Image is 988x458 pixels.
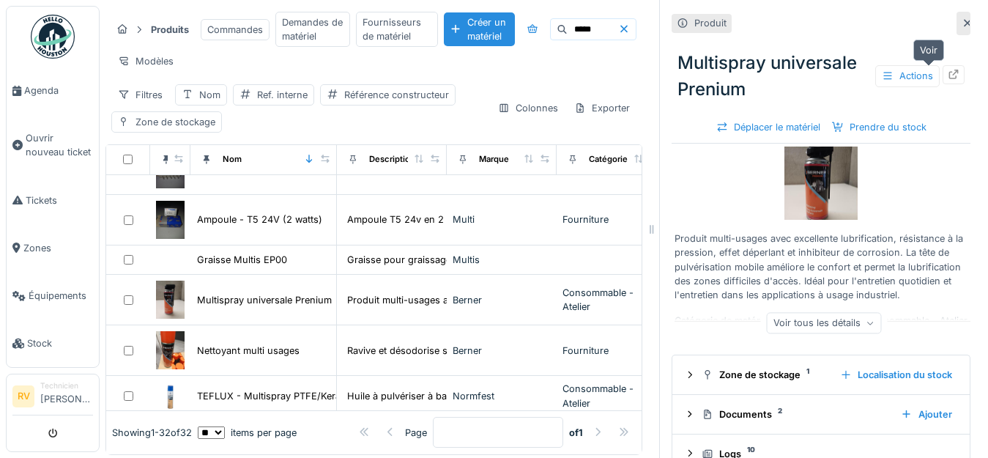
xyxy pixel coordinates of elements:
[26,193,93,207] span: Tickets
[347,344,563,358] div: Ravive et désodorise sans effort les surfaces t...
[562,344,661,358] div: Fourniture
[453,293,551,307] div: Berner
[197,293,332,307] div: Multispray universale Prenium
[7,114,99,176] a: Ouvrir nouveau ticket
[672,44,970,108] div: Multispray universale Prenium
[568,97,636,119] div: Exporter
[135,115,215,129] div: Zone de stockage
[347,253,568,267] div: Graisse pour graissage centralisé porte engin n...
[479,153,509,166] div: Marque
[12,380,93,415] a: RV Technicien[PERSON_NAME]
[7,67,99,114] a: Agenda
[156,382,185,410] img: TEFLUX - Multispray PTFE/Keramik-öl
[275,12,350,47] div: Demandes de matériel
[562,213,661,226] div: Fourniture
[201,19,270,40] div: Commandes
[7,320,99,367] a: Stock
[111,84,169,106] div: Filtres
[27,336,93,350] span: Stock
[562,286,661,314] div: Consommable - Atelier
[453,344,551,358] div: Berner
[569,426,583,440] strong: of 1
[369,153,415,166] div: Description
[895,405,958,424] div: Ajouter
[197,389,368,403] div: TEFLUX - Multispray PTFE/Keramik-öl
[491,97,565,119] div: Colonnes
[784,147,858,220] img: Multispray universale Prenium
[453,213,551,226] div: Multi
[7,177,99,224] a: Tickets
[257,88,308,102] div: Ref. interne
[40,380,93,412] li: [PERSON_NAME]
[347,389,569,403] div: Huile à pulvériser à base de PTFE/ céramique - ...
[23,241,93,255] span: Zones
[767,312,882,333] div: Voir tous les détails
[347,293,561,307] div: Produit multi-usages avec excellente lubrificat...
[356,12,438,47] div: Fournisseurs de matériel
[12,385,34,407] li: RV
[678,361,964,388] summary: Zone de stockage1Localisation du stock
[199,88,220,102] div: Nom
[678,401,964,428] summary: Documents2Ajouter
[562,382,661,410] div: Consommable - Atelier
[344,88,449,102] div: Référence constructeur
[405,426,427,440] div: Page
[694,16,727,30] div: Produit
[26,131,93,159] span: Ouvrir nouveau ticket
[834,365,958,385] div: Localisation du stock
[7,224,99,272] a: Zones
[710,117,826,137] div: Déplacer le matériel
[198,426,297,440] div: items per page
[7,272,99,320] a: Équipements
[875,65,940,86] div: Actions
[197,253,287,267] div: Graisse Multis EP00
[702,407,889,421] div: Documents
[223,153,242,166] div: Nom
[197,213,322,226] div: Ampoule - T5 24V (2 watts)
[589,153,628,166] div: Catégorie
[826,117,932,137] div: Prendre du stock
[197,344,300,358] div: Nettoyant multi usages
[453,389,551,403] div: Normfest
[702,368,828,382] div: Zone de stockage
[111,51,180,72] div: Modèles
[913,40,944,61] div: Voir
[156,331,185,369] img: Nettoyant multi usages
[156,201,185,239] img: Ampoule - T5 24V (2 watts)
[347,213,470,226] div: Ampoule T5 24v en 2 watts
[40,380,93,391] div: Technicien
[156,281,185,319] img: Multispray universale Prenium
[145,23,195,37] strong: Produits
[444,12,514,46] div: Créer un matériel
[675,232,967,302] div: Produit multi-usages avec excellente lubrification, résistance à la pression, effet déperlant et ...
[24,84,93,97] span: Agenda
[31,15,75,59] img: Badge_color-CXgf-gQk.svg
[29,289,93,303] span: Équipements
[453,253,551,267] div: Multis
[112,426,192,440] div: Showing 1 - 32 of 32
